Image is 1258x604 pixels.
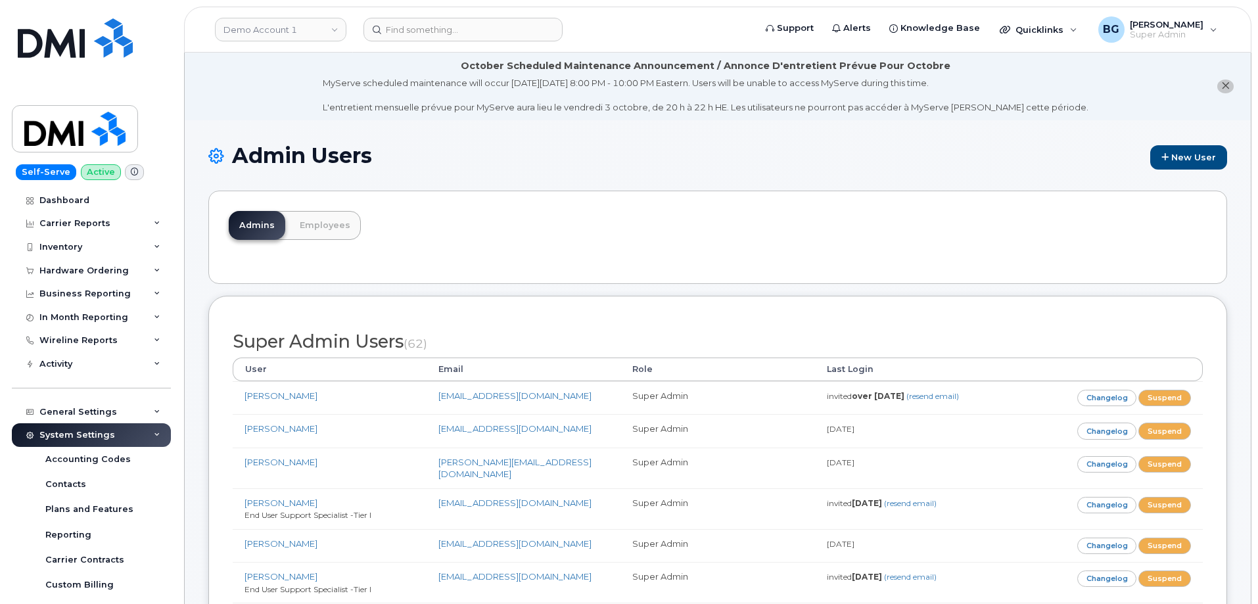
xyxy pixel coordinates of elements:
[404,337,427,350] small: (62)
[1077,456,1137,473] a: Changelog
[1077,570,1137,587] a: Changelog
[620,529,814,562] td: Super Admin
[1138,390,1191,406] a: Suspend
[1150,145,1227,170] a: New User
[620,358,814,381] th: Role
[884,572,937,582] a: (resend email)
[620,381,814,414] td: Super Admin
[852,498,882,508] strong: [DATE]
[827,424,854,434] small: [DATE]
[620,488,814,529] td: Super Admin
[427,358,620,381] th: Email
[1138,570,1191,587] a: Suspend
[1077,390,1137,406] a: Changelog
[323,77,1088,114] div: MyServe scheduled maintenance will occur [DATE][DATE] 8:00 PM - 10:00 PM Eastern. Users will be u...
[852,391,904,401] strong: over [DATE]
[620,448,814,488] td: Super Admin
[620,414,814,447] td: Super Admin
[461,59,950,73] div: October Scheduled Maintenance Announcement / Annonce D'entretient Prévue Pour Octobre
[245,423,317,434] a: [PERSON_NAME]
[827,498,937,508] small: invited
[1138,423,1191,439] a: Suspend
[827,572,937,582] small: invited
[438,390,592,401] a: [EMAIL_ADDRESS][DOMAIN_NAME]
[245,538,317,549] a: [PERSON_NAME]
[438,457,592,480] a: [PERSON_NAME][EMAIL_ADDRESS][DOMAIN_NAME]
[1077,423,1137,439] a: Changelog
[620,562,814,603] td: Super Admin
[1077,497,1137,513] a: Changelog
[1138,538,1191,554] a: Suspend
[1077,538,1137,554] a: Changelog
[438,538,592,549] a: [EMAIL_ADDRESS][DOMAIN_NAME]
[1138,456,1191,473] a: Suspend
[233,332,1203,352] h2: Super Admin Users
[827,539,854,549] small: [DATE]
[245,510,371,520] small: End User Support Specialist -Tier I
[815,358,1009,381] th: Last Login
[245,571,317,582] a: [PERSON_NAME]
[1138,497,1191,513] a: Suspend
[906,391,959,401] a: (resend email)
[438,571,592,582] a: [EMAIL_ADDRESS][DOMAIN_NAME]
[208,144,1227,170] h1: Admin Users
[827,457,854,467] small: [DATE]
[245,584,371,594] small: End User Support Specialist -Tier I
[1217,80,1234,93] button: close notification
[229,211,285,240] a: Admins
[884,498,937,508] a: (resend email)
[233,358,427,381] th: User
[289,211,361,240] a: Employees
[438,423,592,434] a: [EMAIL_ADDRESS][DOMAIN_NAME]
[245,457,317,467] a: [PERSON_NAME]
[852,572,882,582] strong: [DATE]
[245,498,317,508] a: [PERSON_NAME]
[245,390,317,401] a: [PERSON_NAME]
[827,391,959,401] small: invited
[438,498,592,508] a: [EMAIL_ADDRESS][DOMAIN_NAME]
